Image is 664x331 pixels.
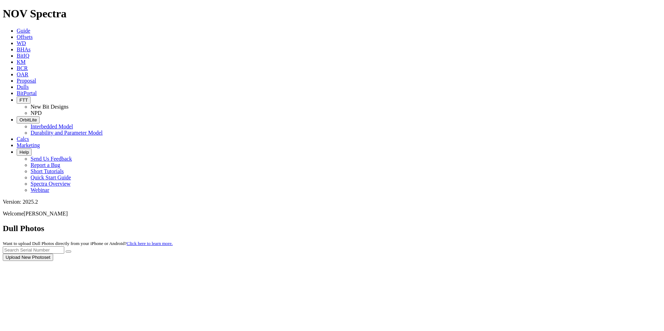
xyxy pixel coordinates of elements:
a: NPD [31,110,42,116]
a: New Bit Designs [31,104,68,110]
a: Interbedded Model [31,124,73,129]
a: Webinar [31,187,49,193]
a: Click here to learn more. [127,241,173,246]
button: Upload New Photoset [3,254,53,261]
a: Durability and Parameter Model [31,130,103,136]
button: OrbitLite [17,116,40,124]
small: Want to upload Dull Photos directly from your iPhone or Android? [3,241,173,246]
a: Marketing [17,142,40,148]
a: Proposal [17,78,36,84]
a: Send Us Feedback [31,156,72,162]
span: FTT [19,97,28,103]
button: Help [17,148,32,156]
a: Quick Start Guide [31,175,71,180]
button: FTT [17,96,31,104]
input: Search Serial Number [3,246,64,254]
a: BitPortal [17,90,37,96]
a: Guide [17,28,30,34]
a: BCR [17,65,28,71]
a: Report a Bug [31,162,60,168]
a: BitIQ [17,53,29,59]
a: BHAs [17,46,31,52]
div: Version: 2025.2 [3,199,661,205]
h2: Dull Photos [3,224,661,233]
h1: NOV Spectra [3,7,661,20]
a: Dulls [17,84,29,90]
a: Short Tutorials [31,168,64,174]
a: Offsets [17,34,33,40]
p: Welcome [3,211,661,217]
a: Spectra Overview [31,181,70,187]
span: [PERSON_NAME] [24,211,68,217]
span: OrbitLite [19,117,37,122]
a: Calcs [17,136,29,142]
a: KM [17,59,26,65]
span: Help [19,150,29,155]
a: OAR [17,71,28,77]
a: WD [17,40,26,46]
